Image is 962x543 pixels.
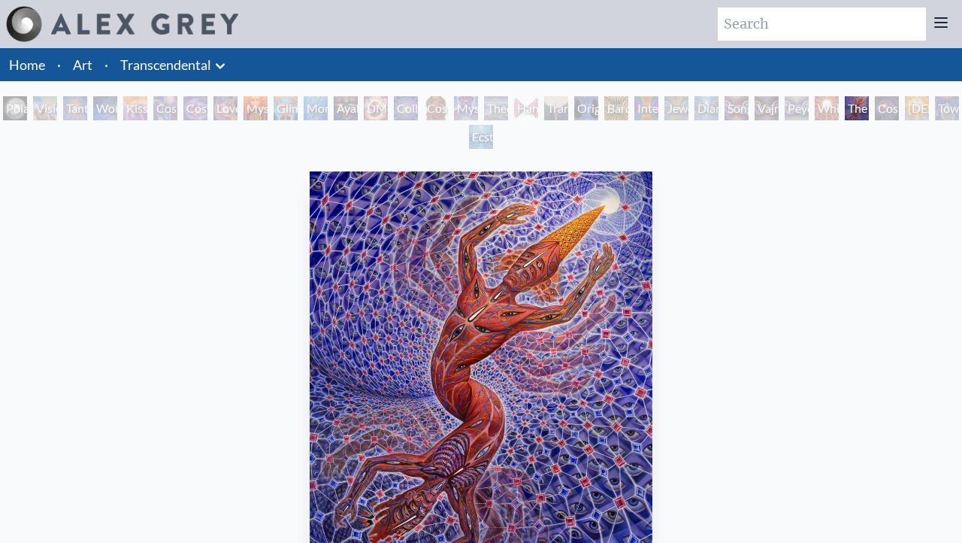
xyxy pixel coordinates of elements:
div: [DEMOGRAPHIC_DATA] [905,96,929,120]
div: Jewel Being [664,96,688,120]
div: Mystic Eye [454,96,478,120]
a: Art [73,54,92,75]
div: Visionary Origin of Language [33,96,57,120]
div: Polar Unity Spiral [3,96,27,120]
div: Mysteriosa 2 [244,96,268,120]
li: · [98,48,114,81]
div: Cosmic Consciousness [875,96,899,120]
div: Hands that See [514,96,538,120]
div: Vajra Being [755,96,779,120]
input: Search [718,8,926,41]
div: Monochord [304,96,328,120]
div: Kiss of the [MEDICAL_DATA] [123,96,147,120]
div: Toward the One [935,96,959,120]
div: Love is a Cosmic Force [213,96,237,120]
div: Interbeing [634,96,658,120]
div: Bardo Being [604,96,628,120]
div: Cosmic Creativity [153,96,177,120]
a: Transcendental [120,54,211,75]
div: Glimpsing the Empyrean [274,96,298,120]
div: Original Face [574,96,598,120]
div: Transfiguration [544,96,568,120]
div: White Light [815,96,839,120]
div: Theologue [484,96,508,120]
div: Ecstasy [469,125,493,149]
div: Cosmic Artist [183,96,207,120]
div: Diamond Being [694,96,718,120]
li: · [51,48,67,81]
div: Ayahuasca Visitation [334,96,358,120]
div: Cosmic [DEMOGRAPHIC_DATA] [424,96,448,120]
div: DMT - The Spirit Molecule [364,96,388,120]
div: Song of Vajra Being [725,96,749,120]
div: Wonder [93,96,117,120]
div: Tantra [63,96,87,120]
div: Peyote Being [785,96,809,120]
div: The Great Turn [845,96,869,120]
div: Collective Vision [394,96,418,120]
a: Home [9,56,45,73]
